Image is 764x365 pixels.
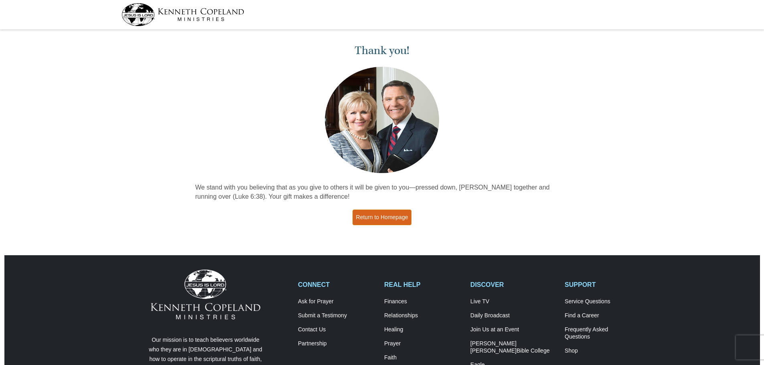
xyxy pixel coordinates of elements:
h2: DISCOVER [470,281,556,288]
a: Shop [565,347,642,355]
a: Healing [384,326,462,333]
a: Join Us at an Event [470,326,556,333]
p: We stand with you believing that as you give to others it will be given to you—pressed down, [PER... [195,183,569,202]
a: Service Questions [565,298,642,305]
a: Frequently AskedQuestions [565,326,642,341]
a: Contact Us [298,326,376,333]
a: Ask for Prayer [298,298,376,305]
img: kcm-header-logo.svg [122,3,244,26]
h2: SUPPORT [565,281,642,288]
h2: REAL HELP [384,281,462,288]
a: Daily Broadcast [470,312,556,319]
a: Find a Career [565,312,642,319]
span: Bible College [517,347,550,354]
a: Live TV [470,298,556,305]
img: Kenneth Copeland Ministries [151,270,260,319]
a: Faith [384,354,462,361]
h2: CONNECT [298,281,376,288]
a: Return to Homepage [353,210,412,225]
a: Relationships [384,312,462,319]
h1: Thank you! [195,44,569,57]
img: Kenneth and Gloria [323,65,441,175]
a: Submit a Testimony [298,312,376,319]
a: Finances [384,298,462,305]
a: Partnership [298,340,376,347]
a: [PERSON_NAME] [PERSON_NAME]Bible College [470,340,556,355]
a: Prayer [384,340,462,347]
